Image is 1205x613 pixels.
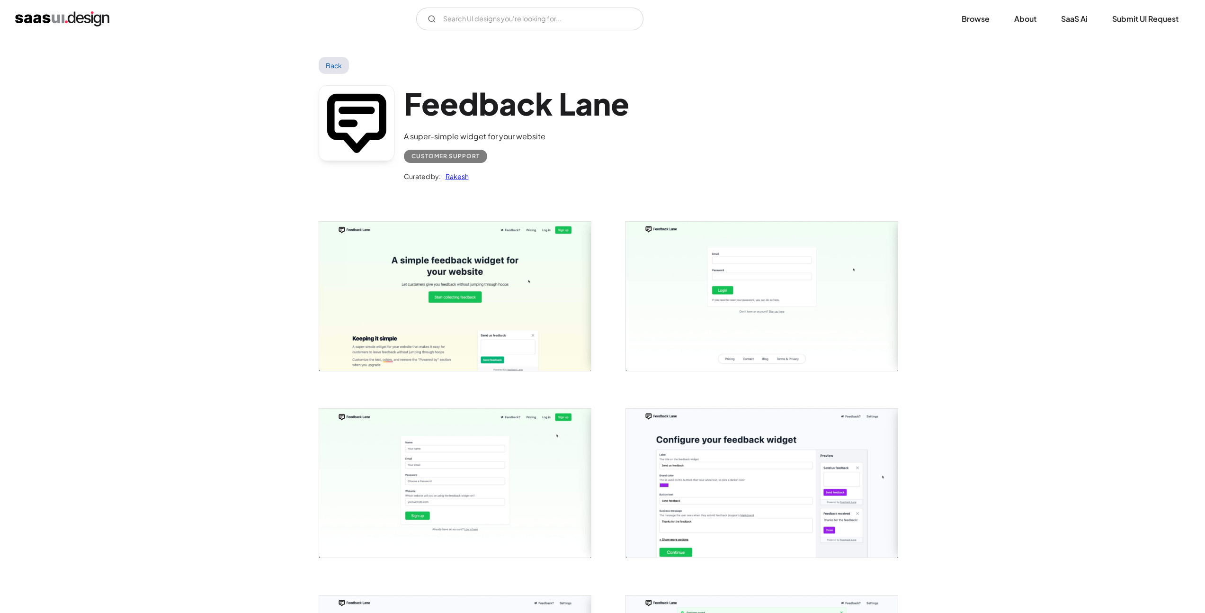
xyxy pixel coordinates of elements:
[404,131,629,142] div: A super-simple widget for your website
[1003,9,1048,29] a: About
[626,409,898,558] img: 64fab9515d98a221695be4d5_Feedback%20Lane%20Configure%20Feedback%20widgets.jpg
[404,171,441,182] div: Curated by:
[319,57,349,74] a: Back
[626,222,898,371] img: 64fab952fc3e102b1c417fa9_Feedback%20Lane%20Login.jpg
[404,85,629,122] h1: Feedback Lane
[416,8,643,30] input: Search UI designs you're looking for...
[1050,9,1099,29] a: SaaS Ai
[15,11,109,27] a: home
[441,171,469,182] a: Rakesh
[319,409,591,558] img: 64fab951676de36d078c9162_Feedback%20Lane%20Sign%20up.jpg
[411,151,480,162] div: Customer Support
[319,222,591,371] a: open lightbox
[416,8,643,30] form: Email Form
[626,409,898,558] a: open lightbox
[626,222,898,371] a: open lightbox
[319,409,591,558] a: open lightbox
[950,9,1001,29] a: Browse
[319,222,591,371] img: 64fab93ab37f6f9b5ae0aab6_Feedback%20Lane%20Home%20Screen.jpg
[1101,9,1190,29] a: Submit UI Request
